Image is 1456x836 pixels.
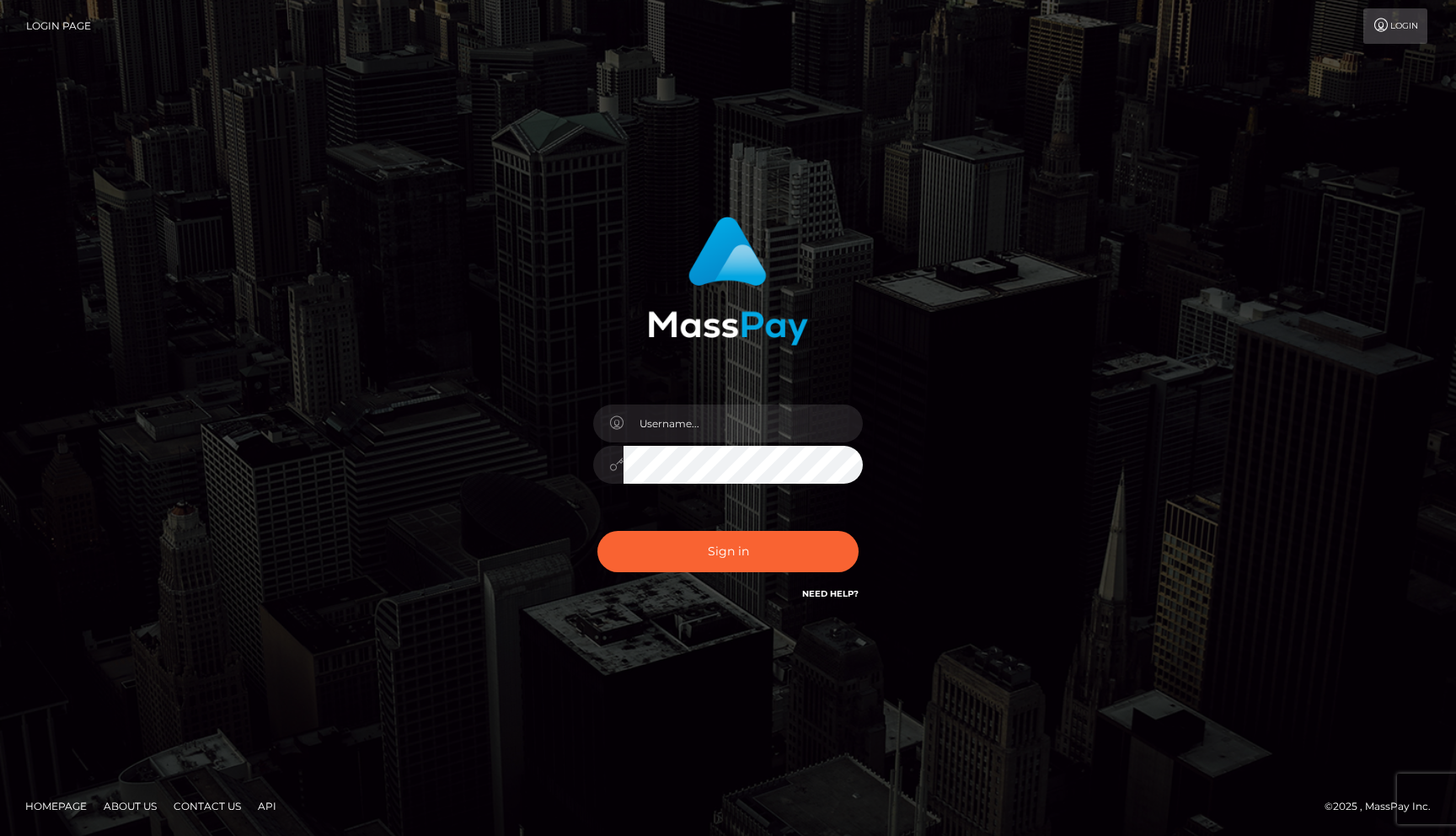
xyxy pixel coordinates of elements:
[1325,797,1443,816] div: © 2025 , MassPay Inc.
[251,793,283,819] a: API
[26,8,91,44] a: Login Page
[1363,8,1427,44] a: Login
[19,793,94,819] a: Homepage
[802,588,859,599] a: Need Help?
[97,793,163,819] a: About Us
[624,405,863,442] input: Username...
[167,793,248,819] a: Contact Us
[648,217,808,346] img: MassPay Login
[597,531,859,572] button: Sign in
